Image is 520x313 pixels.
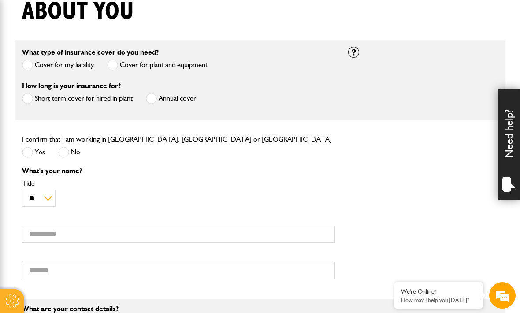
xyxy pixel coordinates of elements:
[22,147,45,158] label: Yes
[22,93,133,104] label: Short term cover for hired in plant
[401,288,476,295] div: We're Online!
[401,297,476,303] p: How may I help you today?
[22,180,335,187] label: Title
[22,306,335,313] p: What are your contact details?
[498,89,520,200] div: Need help?
[22,49,159,56] label: What type of insurance cover do you need?
[22,136,332,143] label: I confirm that I am working in [GEOGRAPHIC_DATA], [GEOGRAPHIC_DATA] or [GEOGRAPHIC_DATA]
[146,93,196,104] label: Annual cover
[22,168,335,175] p: What's your name?
[22,82,121,89] label: How long is your insurance for?
[22,60,94,71] label: Cover for my liability
[107,60,208,71] label: Cover for plant and equipment
[58,147,80,158] label: No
